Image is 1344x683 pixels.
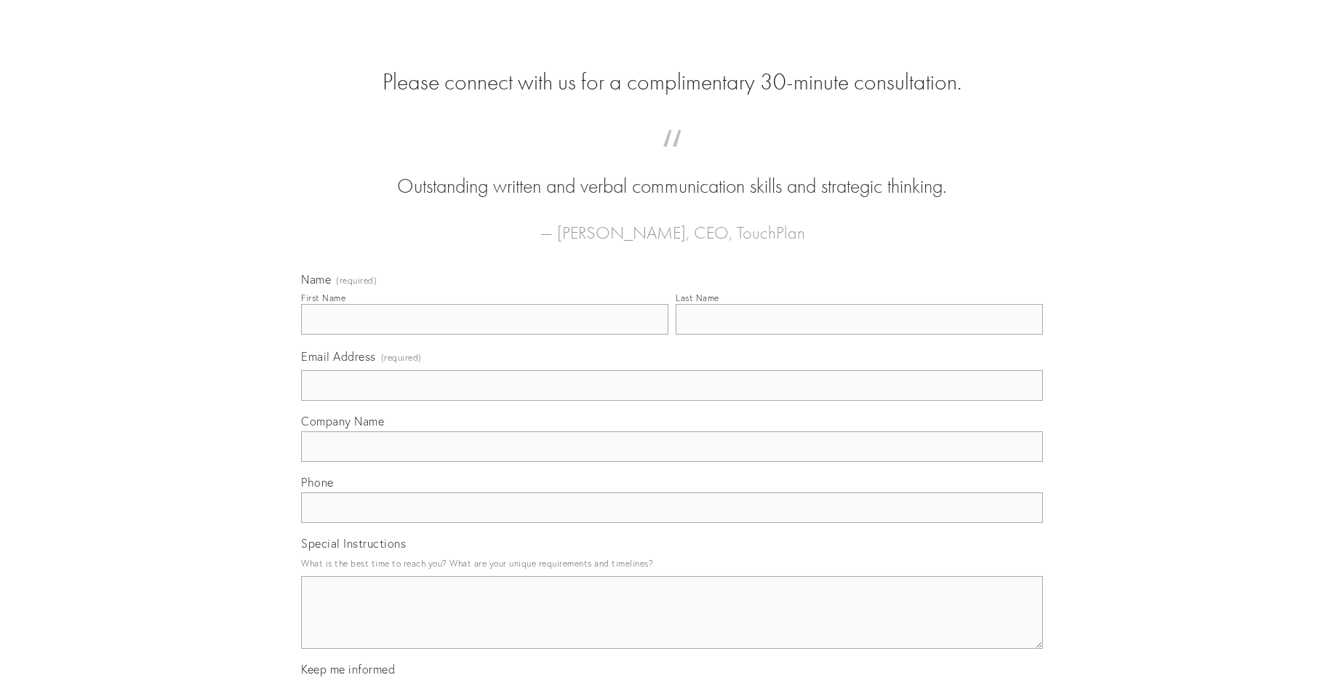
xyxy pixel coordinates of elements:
span: Company Name [301,414,384,428]
h2: Please connect with us for a complimentary 30-minute consultation. [301,68,1043,96]
span: Email Address [301,349,376,364]
span: (required) [381,348,422,367]
span: Name [301,272,331,287]
span: Keep me informed [301,662,395,676]
p: What is the best time to reach you? What are your unique requirements and timelines? [301,554,1043,573]
div: Last Name [676,292,719,303]
figcaption: — [PERSON_NAME], CEO, TouchPlan [324,201,1020,247]
span: “ [324,144,1020,172]
div: First Name [301,292,345,303]
span: Special Instructions [301,536,406,551]
span: Phone [301,475,334,490]
blockquote: Outstanding written and verbal communication skills and strategic thinking. [324,144,1020,201]
span: (required) [336,276,377,285]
